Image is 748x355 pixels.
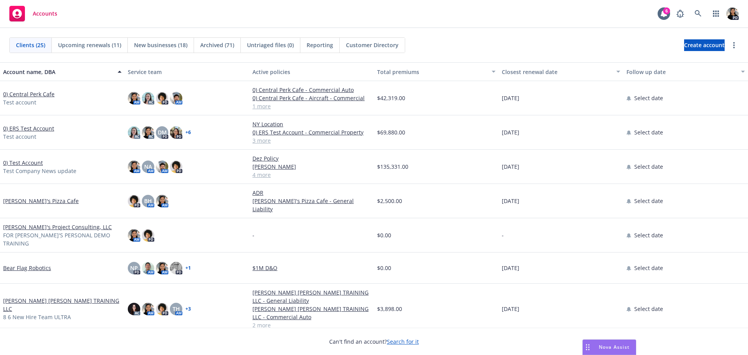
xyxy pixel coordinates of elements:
a: Report a Bug [672,6,688,21]
a: [PERSON_NAME]'s Pizza Cafe [3,197,79,205]
span: BH [144,197,152,205]
span: Reporting [307,41,333,49]
a: Search for it [387,338,419,345]
span: [DATE] [502,162,519,171]
a: [PERSON_NAME]'s Pizza Cafe - General Liability [252,197,371,213]
span: Select date [634,231,663,239]
span: $0.00 [377,264,391,272]
div: Service team [128,68,246,76]
span: Select date [634,162,663,171]
span: Clients (25) [16,41,45,49]
span: Select date [634,305,663,313]
a: Switch app [708,6,724,21]
span: Test account [3,98,36,106]
span: Nova Assist [599,344,630,350]
button: Follow up date [623,62,748,81]
span: $2,500.00 [377,197,402,205]
span: [DATE] [502,305,519,313]
img: photo [142,92,154,104]
button: Total premiums [374,62,499,81]
a: more [729,41,739,50]
span: FOR [PERSON_NAME]'S PERSONAL DEMO TRAINING [3,231,122,247]
a: Accounts [6,3,60,25]
span: [DATE] [502,94,519,102]
a: [PERSON_NAME] [PERSON_NAME] TRAINING LLC - Commercial Auto [252,305,371,321]
div: Drag to move [583,340,593,355]
img: photo [170,126,182,139]
a: 0) Central Perk Cafe - Commercial Auto [252,86,371,94]
img: photo [170,262,182,274]
a: [PERSON_NAME] [PERSON_NAME] TRAINING LLC [3,297,122,313]
a: [PERSON_NAME] [PERSON_NAME] TRAINING LLC - General Liability [252,288,371,305]
span: [DATE] [502,264,519,272]
a: 0) Test Account [3,159,43,167]
span: Accounts [33,11,57,17]
img: photo [128,303,140,315]
span: [DATE] [502,128,519,136]
span: $0.00 [377,231,391,239]
a: 4 more [252,171,371,179]
img: photo [128,161,140,173]
span: Untriaged files (0) [247,41,294,49]
div: Total premiums [377,68,487,76]
a: + 1 [185,266,191,270]
span: Select date [634,128,663,136]
img: photo [142,126,154,139]
a: 0) ERS Test Account [3,124,54,132]
img: photo [726,7,739,20]
span: Create account [684,38,725,53]
img: photo [170,92,182,104]
span: Upcoming renewals (11) [58,41,121,49]
img: photo [156,92,168,104]
img: photo [142,229,154,242]
span: $135,331.00 [377,162,408,171]
span: Test account [3,132,36,141]
img: photo [156,262,168,274]
a: Dez Policy [252,154,371,162]
img: photo [156,161,168,173]
a: 0) Central Perk Cafe - Aircraft - Commercial [252,94,371,102]
a: [PERSON_NAME] [252,162,371,171]
button: Active policies [249,62,374,81]
a: ADR [252,189,371,197]
span: $69,880.00 [377,128,405,136]
a: Create account [684,39,725,51]
a: NY Location [252,120,371,128]
img: photo [156,195,168,207]
span: DM [158,128,167,136]
button: Closest renewal date [499,62,623,81]
div: Closest renewal date [502,68,612,76]
span: Select date [634,264,663,272]
img: photo [128,92,140,104]
span: Archived (71) [200,41,234,49]
span: [DATE] [502,197,519,205]
div: 6 [663,7,670,14]
span: 8 6 New Hire Team ULTRA [3,313,71,321]
button: Service team [125,62,249,81]
img: photo [156,303,168,315]
a: 1 more [252,102,371,110]
span: Test Company News update [3,167,76,175]
span: $3,898.00 [377,305,402,313]
a: 3 more [252,136,371,145]
div: Account name, DBA [3,68,113,76]
a: $1M D&O [252,264,371,272]
a: + 3 [185,307,191,311]
a: 0) ERS Test Account - Commercial Property [252,128,371,136]
img: photo [142,303,154,315]
a: 0) Central Perk Cafe [3,90,55,98]
a: Search [690,6,706,21]
span: Customer Directory [346,41,399,49]
a: + 6 [185,130,191,135]
span: Can't find an account? [329,337,419,346]
img: photo [128,229,140,242]
div: Follow up date [626,68,736,76]
span: $42,319.00 [377,94,405,102]
a: 2 more [252,321,371,329]
span: - [502,231,504,239]
span: NA [144,162,152,171]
